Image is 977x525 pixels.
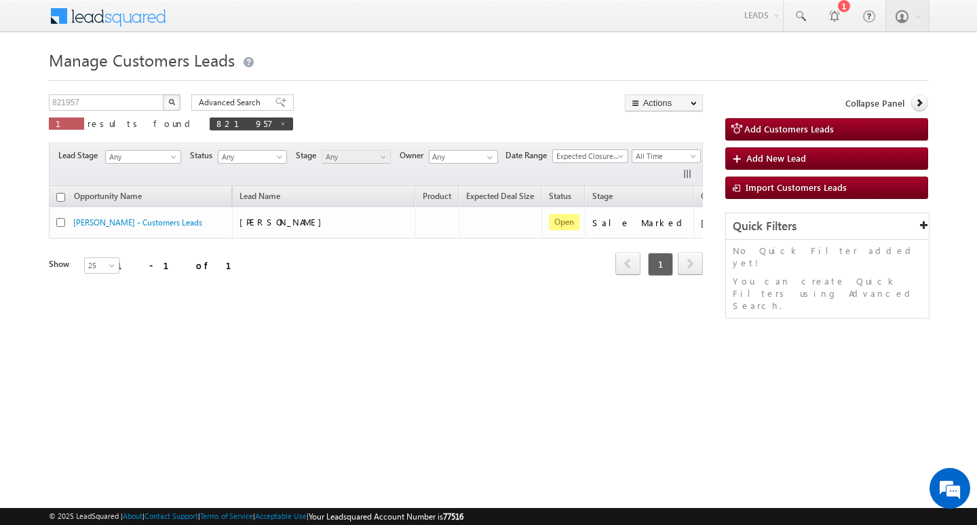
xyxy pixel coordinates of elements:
[746,152,806,164] span: Add New Lead
[615,252,640,275] span: prev
[49,510,463,523] span: © 2025 LeadSquared | | | | |
[648,253,673,276] span: 1
[168,98,175,105] img: Search
[429,150,498,164] input: Type to Search
[746,181,847,193] span: Import Customers Leads
[190,149,218,162] span: Status
[552,149,628,163] a: Expected Closure Date
[56,117,77,129] span: 1
[240,216,328,228] span: [PERSON_NAME]
[296,149,322,162] span: Stage
[123,511,142,520] a: About
[199,96,265,109] span: Advanced Search
[733,245,922,269] p: No Quick Filter added yet!
[678,252,703,275] span: next
[67,189,149,206] a: Opportunity Name
[632,150,697,162] span: All Time
[423,191,451,201] span: Product
[726,213,929,240] div: Quick Filters
[459,189,541,206] a: Expected Deal Size
[145,511,198,520] a: Contact Support
[542,189,578,206] a: Status
[733,275,922,312] p: You can create Quick Filters using Advanced Search.
[549,214,579,230] span: Open
[400,149,429,162] span: Owner
[85,259,121,272] span: 25
[701,191,725,201] span: Owner
[701,217,790,229] div: [PERSON_NAME]
[553,150,624,162] span: Expected Closure Date
[74,191,142,201] span: Opportunity Name
[592,217,687,229] div: Sale Marked
[744,123,834,134] span: Add Customers Leads
[49,258,73,270] div: Show
[73,217,202,228] a: [PERSON_NAME] - Customers Leads
[443,511,463,522] span: 77516
[480,151,497,164] a: Show All Items
[322,151,387,163] span: Any
[200,511,253,520] a: Terms of Service
[505,149,552,162] span: Date Range
[106,151,176,163] span: Any
[117,257,248,273] div: 1 - 1 of 1
[586,189,619,206] a: Stage
[233,189,287,206] span: Lead Name
[216,117,273,129] span: 821957
[84,257,119,274] a: 25
[49,49,235,71] span: Manage Customers Leads
[105,150,181,164] a: Any
[632,149,701,163] a: All Time
[625,94,703,111] button: Actions
[58,149,103,162] span: Lead Stage
[255,511,307,520] a: Acceptable Use
[615,253,640,275] a: prev
[466,191,534,201] span: Expected Deal Size
[322,150,391,164] a: Any
[592,191,613,201] span: Stage
[218,150,287,164] a: Any
[56,193,65,202] input: Check all records
[218,151,283,163] span: Any
[309,511,463,522] span: Your Leadsquared Account Number is
[845,97,904,109] span: Collapse Panel
[88,117,195,129] span: results found
[678,253,703,275] a: next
